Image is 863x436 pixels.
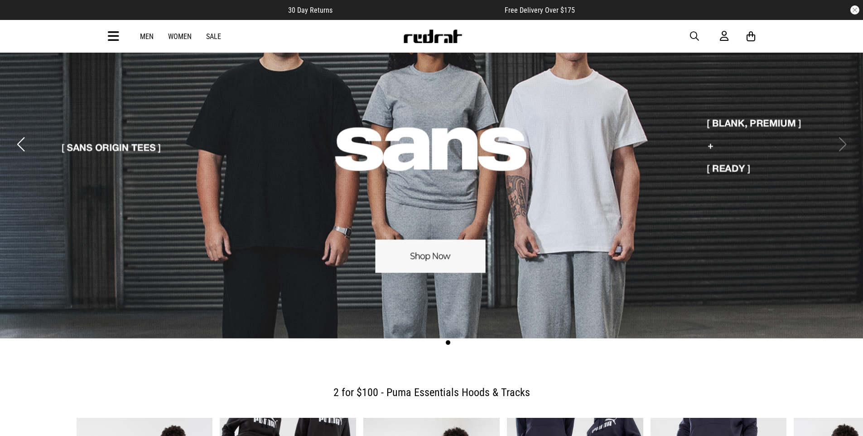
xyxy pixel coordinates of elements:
[7,4,34,31] button: Open LiveChat chat widget
[140,32,154,41] a: Men
[206,32,221,41] a: Sale
[836,134,849,154] button: Next slide
[84,383,780,402] h2: 2 for $100 - Puma Essentials Hoods & Tracks
[403,29,463,43] img: Redrat logo
[351,5,487,15] iframe: Customer reviews powered by Trustpilot
[168,32,192,41] a: Women
[505,6,575,15] span: Free Delivery Over $175
[14,134,27,154] button: Previous slide
[288,6,333,15] span: 30 Day Returns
